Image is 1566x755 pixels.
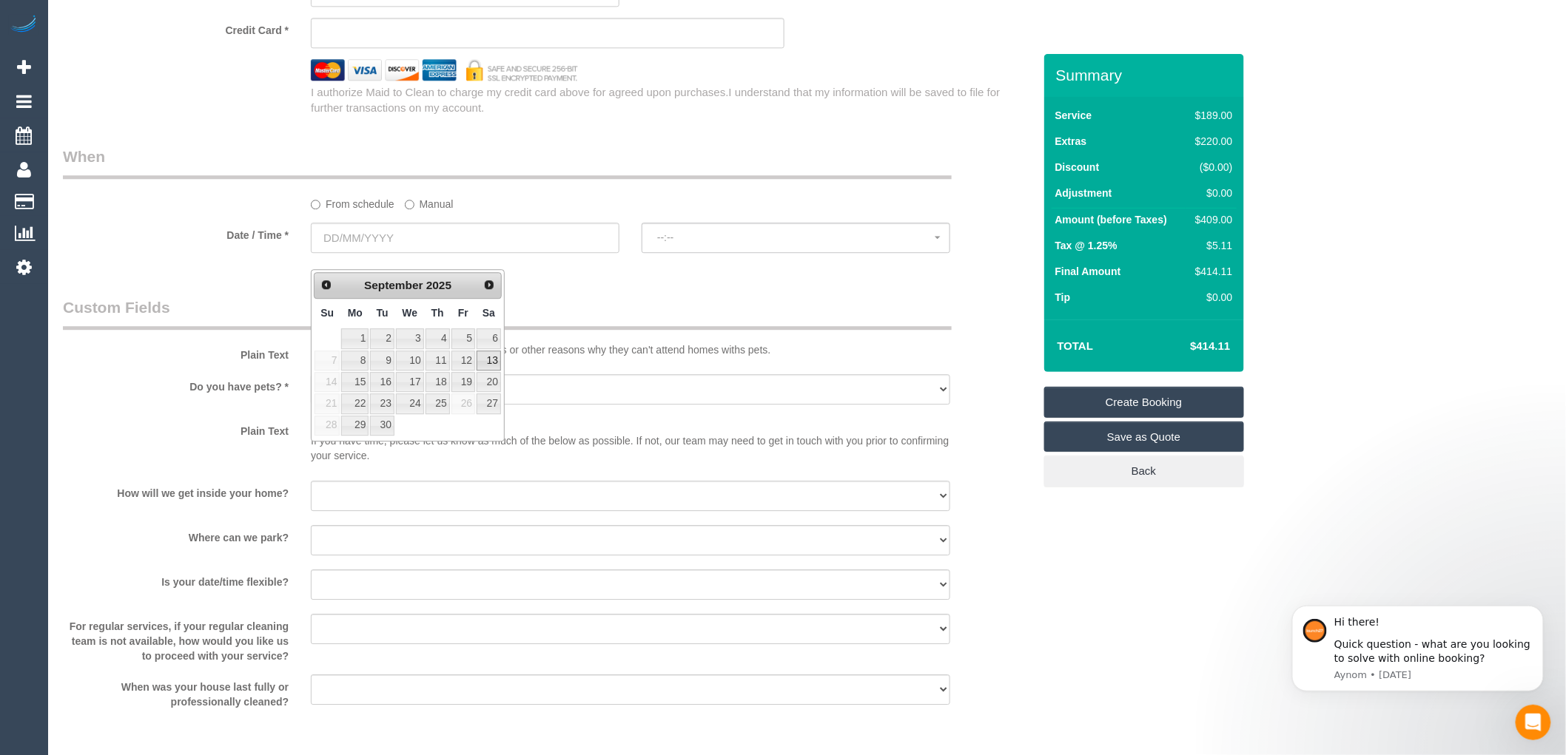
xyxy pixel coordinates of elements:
[315,351,340,370] span: 7
[477,393,501,413] a: 27
[479,274,500,295] a: Next
[320,279,332,291] span: Prev
[52,374,300,394] label: Do you have pets? *
[1056,67,1237,84] h3: Summary
[1516,705,1551,740] iframe: Intercom live chat
[311,200,320,209] input: From schedule
[483,307,495,319] span: Saturday
[52,419,300,439] label: Plain Text
[405,200,414,209] input: Manual
[405,192,454,211] label: Manual
[364,279,423,291] span: September
[426,351,450,370] a: 11
[315,393,340,413] span: 21
[63,146,952,179] legend: When
[316,274,337,295] a: Prev
[370,372,394,392] a: 16
[52,481,300,501] label: How will we get inside your home?
[396,393,424,413] a: 24
[1055,186,1112,200] label: Adjustment
[1044,421,1244,453] a: Save as Quote
[426,372,450,392] a: 18
[311,419,950,463] p: If you have time, please let us know as much of the below as possible. If not, our team may need ...
[52,223,300,243] label: Date / Time *
[311,342,950,357] p: Some of our cleaning teams have allergies or other reasons why they can't attend homes withs pets.
[1189,238,1232,253] div: $5.11
[1044,456,1244,487] a: Back
[657,231,935,243] span: --:--
[311,192,394,211] label: From schedule
[396,328,424,348] a: 3
[451,372,475,392] a: 19
[1189,160,1232,175] div: ($0.00)
[63,297,952,330] legend: Custom Fields
[642,223,950,253] button: --:--
[341,393,369,413] a: 22
[1055,160,1100,175] label: Discount
[477,351,501,370] a: 13
[1055,290,1071,305] label: Tip
[1189,186,1232,200] div: $0.00
[52,674,300,709] label: When was your house last fully or professionally cleaned?
[1189,264,1232,279] div: $414.11
[52,342,300,362] label: Plain Text
[323,26,772,39] iframe: Secure card payment input frame
[341,372,369,392] a: 15
[370,328,394,348] a: 2
[370,416,394,436] a: 30
[348,307,363,319] span: Monday
[311,223,619,253] input: DD/MM/YYYY
[426,279,451,291] span: 2025
[1189,108,1232,123] div: $189.00
[315,416,340,436] span: 28
[9,15,38,35] img: Automaid Logo
[477,372,501,392] a: 20
[52,18,300,38] label: Credit Card *
[52,525,300,545] label: Where can we park?
[451,351,475,370] a: 12
[451,328,475,348] a: 5
[320,307,334,319] span: Sunday
[1055,238,1118,253] label: Tax @ 1.25%
[451,393,475,413] span: 26
[370,351,394,370] a: 9
[426,393,450,413] a: 25
[1055,212,1167,227] label: Amount (before Taxes)
[1270,583,1566,715] iframe: Intercom notifications message
[403,307,418,319] span: Wednesday
[431,307,444,319] span: Thursday
[426,328,450,348] a: 4
[396,351,424,370] a: 10
[52,614,300,663] label: For regular services, if your regular cleaning team is not available, how would you like us to pr...
[300,84,1044,116] div: I authorize Maid to Clean to charge my credit card above for agreed upon purchases.
[1055,264,1121,279] label: Final Amount
[1044,387,1244,418] a: Create Booking
[1055,134,1087,149] label: Extras
[477,328,501,348] a: 6
[300,59,589,81] img: credit cards
[1189,212,1232,227] div: $409.00
[377,307,389,319] span: Tuesday
[458,307,468,319] span: Friday
[370,393,394,413] a: 23
[396,372,424,392] a: 17
[1055,108,1092,123] label: Service
[52,569,300,589] label: Is your date/time flexible?
[483,279,495,291] span: Next
[341,351,369,370] a: 8
[315,372,340,392] span: 14
[341,328,369,348] a: 1
[341,416,369,436] a: 29
[1189,134,1232,149] div: $220.00
[1058,339,1094,352] strong: Total
[1189,290,1232,305] div: $0.00
[1146,340,1230,353] h4: $414.11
